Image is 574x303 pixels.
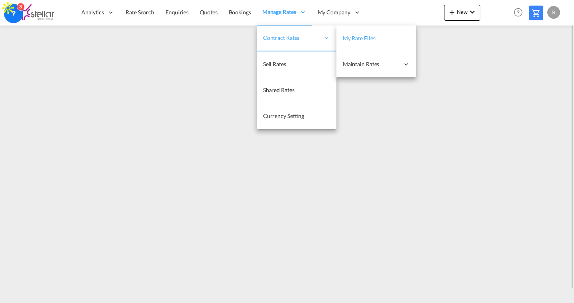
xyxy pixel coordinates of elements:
[257,103,336,129] a: Currency Setting
[263,112,304,119] span: Currency Setting
[336,51,416,77] div: Maintain Rates
[257,26,336,51] div: Contract Rates
[343,35,375,41] span: My Rate Files
[263,87,295,93] span: Shared Rates
[263,61,286,67] span: Sell Rates
[343,60,399,68] span: Maintain Rates
[257,77,336,103] a: Shared Rates
[263,34,320,42] span: Contract Rates
[336,26,416,51] a: My Rate Files
[257,51,336,77] a: Sell Rates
